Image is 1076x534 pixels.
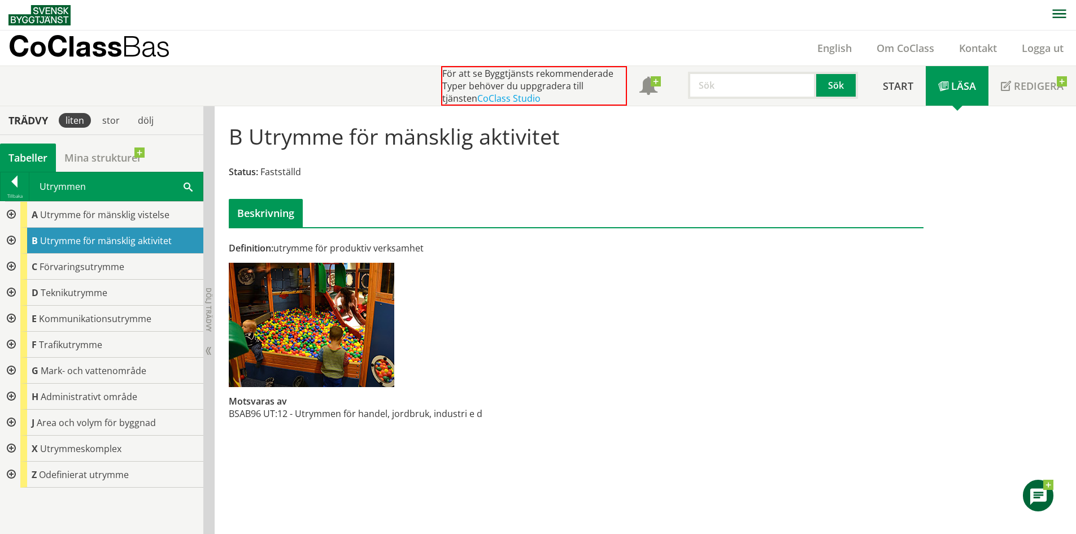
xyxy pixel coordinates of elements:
div: Trädvy [2,114,54,127]
span: Förvaringsutrymme [40,261,124,273]
span: B [32,235,38,247]
div: dölj [131,113,160,128]
td: BSAB96 UT: [229,407,277,420]
span: Fastställd [260,166,301,178]
h1: B Utrymme för mänsklig aktivitet [229,124,560,149]
span: Area och volym för byggnad [37,416,156,429]
span: Start [883,79,913,93]
img: b-utrymme-for-mansklig-aktivitet.jpg [229,263,394,387]
span: Trafikutrymme [39,338,102,351]
span: Bas [122,29,170,63]
span: Definition: [229,242,273,254]
span: A [32,209,38,221]
span: C [32,261,37,273]
button: Sök [816,72,858,99]
div: utrymme för produktiv verksamhet [229,242,686,254]
span: Läsa [951,79,976,93]
a: Logga ut [1009,41,1076,55]
div: stor [95,113,127,128]
div: Beskrivning [229,199,303,227]
a: English [805,41,864,55]
span: H [32,390,38,403]
img: Svensk Byggtjänst [8,5,71,25]
span: D [32,286,38,299]
span: Z [32,468,37,481]
span: Utrymme för mänsklig vistelse [40,209,169,221]
a: CoClass Studio [477,92,541,105]
span: Dölj trädvy [204,288,214,332]
span: J [32,416,34,429]
span: Sök i tabellen [184,180,193,192]
span: Administrativt område [41,390,137,403]
span: E [32,312,37,325]
span: G [32,364,38,377]
div: liten [59,113,91,128]
a: Om CoClass [864,41,947,55]
input: Sök [688,72,816,99]
a: Kontakt [947,41,1009,55]
span: F [32,338,37,351]
span: Odefinierat utrymme [39,468,129,481]
a: Läsa [926,66,988,106]
span: Notifikationer [639,78,657,96]
span: Mark- och vattenområde [41,364,146,377]
div: Tillbaka [1,192,29,201]
a: CoClassBas [8,31,194,66]
span: Teknikutrymme [41,286,107,299]
a: Start [870,66,926,106]
span: X [32,442,38,455]
p: CoClass [8,40,170,53]
span: Motsvaras av [229,395,287,407]
div: Utrymmen [29,172,203,201]
span: Utrymme för mänsklig aktivitet [40,235,172,247]
div: För att se Byggtjänsts rekommenderade Typer behöver du uppgradera till tjänsten [441,66,627,106]
span: Redigera [1014,79,1064,93]
span: Kommunikationsutrymme [39,312,151,325]
td: 12 - Utrymmen för handel, jordbruk, industri e d [277,407,482,420]
span: Utrymmeskomplex [40,442,121,455]
a: Mina strukturer [56,144,150,172]
a: Redigera [988,66,1076,106]
span: Status: [229,166,258,178]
